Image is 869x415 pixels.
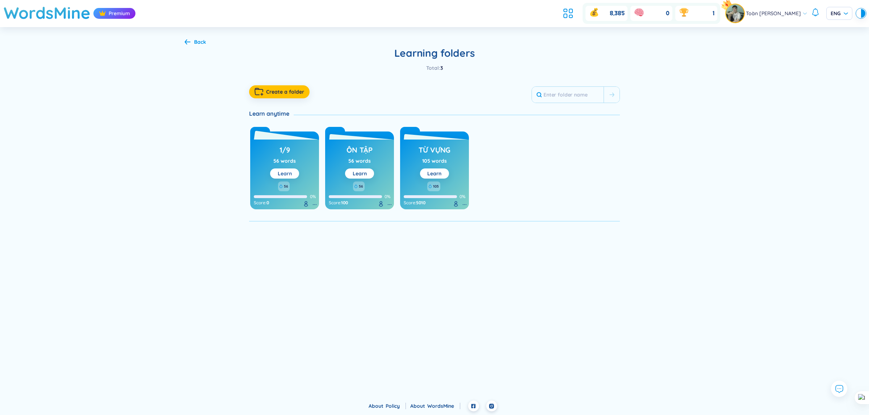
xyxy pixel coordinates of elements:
img: crown icon [99,10,106,17]
span: ENG [831,10,848,17]
button: Learn [270,168,299,179]
a: WordsMine [427,403,460,409]
a: avatarpro [726,4,746,22]
span: 100 [341,200,348,206]
span: 3 [440,65,443,71]
div: : [329,200,390,206]
button: Create a folder [249,85,310,98]
a: Learn [427,170,441,177]
div: 105 words [422,157,447,165]
div: : [254,200,315,206]
a: Policy [386,403,406,409]
a: Learn [353,170,367,177]
h3: 1/9 [280,145,290,159]
a: Từ vựng [419,143,451,157]
span: 56 [359,184,363,189]
div: Learn anytime [249,110,294,117]
a: Learn [278,170,292,177]
span: Total : [426,65,440,71]
h3: Từ vựng [419,145,451,159]
span: 8,385 [610,9,625,17]
span: 105 [433,184,439,189]
a: ôn tập [347,143,373,157]
button: Learn [420,168,449,179]
a: 1/9 [280,143,290,157]
span: Score [254,200,265,206]
span: Score [404,200,415,206]
span: Score [329,200,340,206]
div: 56 words [348,157,371,165]
h3: ôn tập [347,145,373,159]
div: : [404,200,465,206]
span: 0 [266,200,269,206]
span: Toàn [PERSON_NAME] [746,9,801,17]
input: Enter folder name [532,87,604,103]
span: 5010 [416,200,425,206]
div: About [410,402,460,410]
div: About [369,402,406,410]
span: 1 [713,9,714,17]
div: Premium [93,8,135,19]
div: 56 words [273,157,296,165]
span: 0% [459,194,465,199]
h2: Learning folders [249,47,620,60]
span: 0% [385,194,390,199]
span: 56 [284,184,288,189]
a: Back [185,39,206,46]
img: avatar [726,4,744,22]
div: Back [194,38,206,46]
span: 0% [310,194,316,199]
span: 0 [666,9,669,17]
button: Learn [345,168,374,179]
span: Create a folder [266,88,304,95]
